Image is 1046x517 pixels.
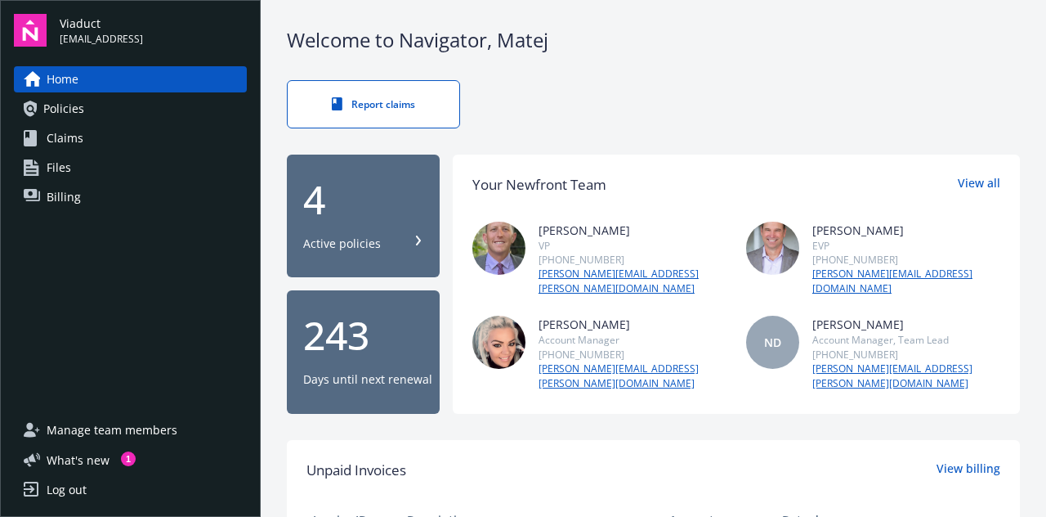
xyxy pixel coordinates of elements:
[14,125,247,151] a: Claims
[472,222,525,275] img: photo
[14,417,247,443] a: Manage team members
[303,316,423,355] div: 243
[121,452,136,466] div: 1
[764,334,781,351] span: ND
[812,348,1000,362] div: [PHONE_NUMBER]
[47,477,87,503] div: Log out
[47,184,81,210] span: Billing
[472,174,606,196] div: Your Newfront Team
[936,460,1000,481] a: View billing
[287,155,440,278] button: 4Active policies
[14,14,47,47] img: navigator-logo.svg
[746,222,799,275] img: photo
[958,174,1000,196] a: View all
[47,125,83,151] span: Claims
[812,222,1000,239] div: [PERSON_NAME]
[60,32,143,47] span: [EMAIL_ADDRESS]
[14,96,247,122] a: Policies
[303,236,381,252] div: Active policies
[306,460,406,481] span: Unpaid Invoices
[539,348,726,362] div: [PHONE_NUMBER]
[539,222,726,239] div: [PERSON_NAME]
[539,239,726,253] div: VP
[812,253,1000,267] div: [PHONE_NUMBER]
[539,253,726,267] div: [PHONE_NUMBER]
[812,316,1000,333] div: [PERSON_NAME]
[812,239,1000,253] div: EVP
[14,66,247,92] a: Home
[287,290,440,414] button: 243Days until next renewal
[539,333,726,347] div: Account Manager
[287,26,1020,54] div: Welcome to Navigator , Matej
[539,267,726,296] a: [PERSON_NAME][EMAIL_ADDRESS][PERSON_NAME][DOMAIN_NAME]
[812,362,1000,391] a: [PERSON_NAME][EMAIL_ADDRESS][PERSON_NAME][DOMAIN_NAME]
[539,316,726,333] div: [PERSON_NAME]
[60,14,247,47] button: Viaduct[EMAIL_ADDRESS]
[303,371,432,388] div: Days until next renewal
[303,180,423,219] div: 4
[47,452,110,469] span: What ' s new
[287,80,460,128] a: Report claims
[47,155,71,181] span: Files
[47,417,177,443] span: Manage team members
[320,97,427,111] div: Report claims
[14,155,247,181] a: Files
[60,15,143,32] span: Viaduct
[43,96,84,122] span: Policies
[539,362,726,391] a: [PERSON_NAME][EMAIL_ADDRESS][PERSON_NAME][DOMAIN_NAME]
[812,333,1000,347] div: Account Manager, Team Lead
[472,316,525,369] img: photo
[14,184,247,210] a: Billing
[14,452,136,469] button: What's new1
[47,66,78,92] span: Home
[812,267,1000,296] a: [PERSON_NAME][EMAIL_ADDRESS][DOMAIN_NAME]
